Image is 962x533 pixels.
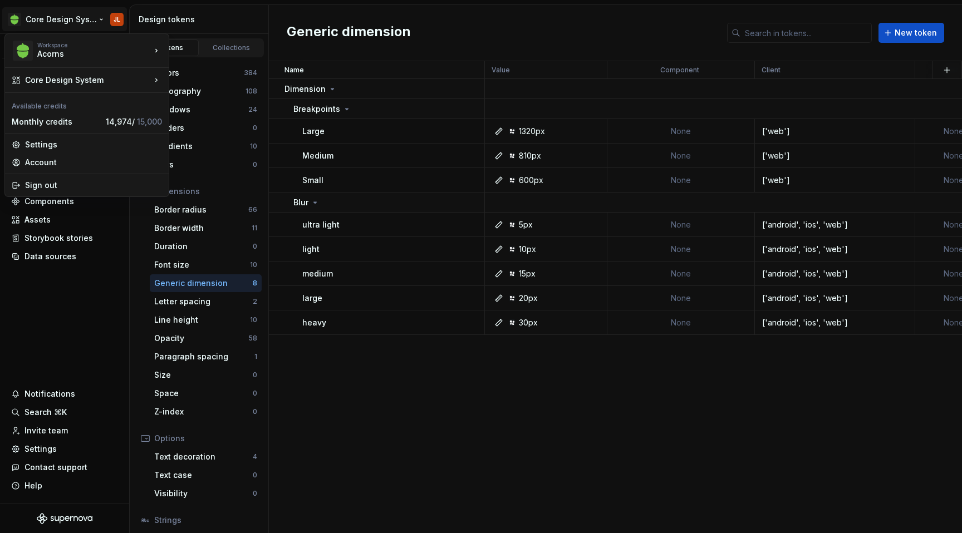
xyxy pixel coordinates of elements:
[13,41,33,61] img: 236da360-d76e-47e8-bd69-d9ae43f958f1.png
[25,139,162,150] div: Settings
[12,116,101,127] div: Monthly credits
[37,42,151,48] div: Workspace
[7,95,166,113] div: Available credits
[25,180,162,191] div: Sign out
[137,117,162,126] span: 15,000
[106,117,162,126] span: 14,974 /
[25,75,151,86] div: Core Design System
[25,157,162,168] div: Account
[37,48,132,60] div: Acorns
